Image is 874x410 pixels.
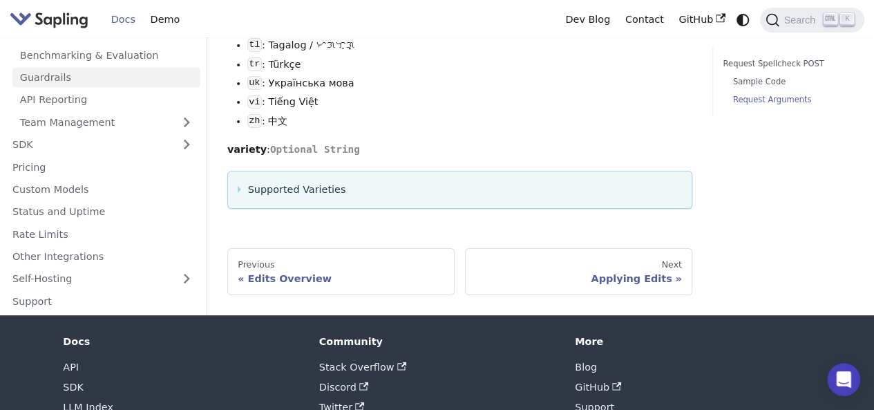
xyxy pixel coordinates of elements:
[618,9,672,30] a: Contact
[12,90,200,110] a: API Reporting
[247,114,262,128] code: zh
[247,113,693,130] li: : 中文
[5,247,200,267] a: Other Integrations
[319,382,369,393] a: Discord
[270,144,360,155] span: Optional String
[247,57,693,73] li: : Türkçe
[575,382,622,393] a: GitHub
[575,335,811,348] div: More
[12,68,200,88] a: Guardrails
[247,57,262,71] code: tr
[247,37,693,54] li: : Tagalog / ᜆᜄᜎᜓᜄ᜔
[63,382,84,393] a: SDK
[760,8,864,32] button: Search (Ctrl+K)
[12,113,200,133] a: Team Management
[10,10,88,30] img: Sapling.ai
[319,362,406,373] a: Stack Overflow
[5,157,200,177] a: Pricing
[827,363,860,396] iframe: Intercom live chat
[247,94,693,111] li: : Tiếng Việt
[575,362,597,373] a: Blog
[227,142,692,158] p: :
[227,248,455,295] a: PreviousEdits Overview
[5,135,173,155] a: SDK
[63,362,79,373] a: API
[247,38,262,52] code: tl
[227,248,692,295] nav: Docs pages
[779,15,824,26] span: Search
[733,10,753,30] button: Switch between dark and light mode (currently system mode)
[10,10,93,30] a: Sapling.ai
[733,93,844,106] a: Request Arguments
[247,75,693,92] li: : Українська мова
[173,135,200,155] button: Expand sidebar category 'SDK'
[104,9,143,30] a: Docs
[671,9,732,30] a: GitHub
[475,259,682,270] div: Next
[5,202,200,222] a: Status and Uptime
[238,272,444,285] div: Edits Overview
[558,9,617,30] a: Dev Blog
[12,46,200,66] a: Benchmarking & Evaluation
[5,292,200,312] a: Support
[733,75,844,88] a: Sample Code
[5,225,200,245] a: Rate Limits
[465,248,692,295] a: NextApplying Edits
[238,182,682,198] summary: Supported Varieties
[723,57,849,71] a: Request Spellcheck POST
[475,272,682,285] div: Applying Edits
[227,144,267,155] strong: variety
[238,259,444,270] div: Previous
[63,335,299,348] div: Docs
[247,76,262,90] code: uk
[247,95,262,109] code: vi
[143,9,187,30] a: Demo
[5,269,200,289] a: Self-Hosting
[319,335,555,348] div: Community
[840,13,854,26] kbd: K
[5,180,200,200] a: Custom Models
